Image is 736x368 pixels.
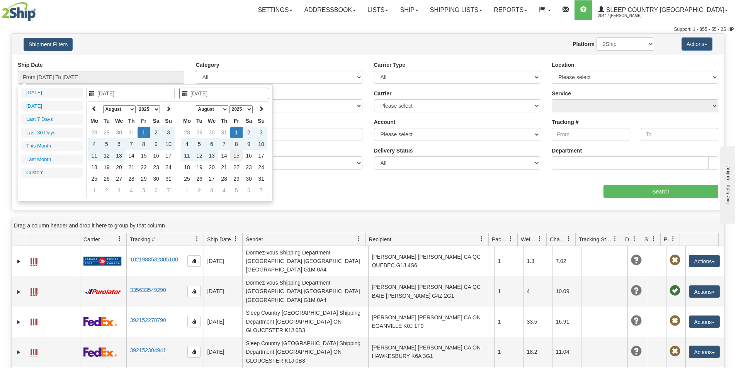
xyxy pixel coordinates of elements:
td: 1 [138,127,150,138]
td: 12 [100,150,113,161]
td: 20 [113,161,125,173]
a: Reports [488,0,533,20]
li: Custom [21,168,83,178]
input: From [552,128,629,141]
input: Search [603,185,718,198]
a: 1021988582805100 [130,256,178,263]
th: Fr [230,115,243,127]
th: Mo [88,115,100,127]
td: 4 [523,276,552,306]
td: Dormez-vous Shipping Department [GEOGRAPHIC_DATA] [GEOGRAPHIC_DATA] [GEOGRAPHIC_DATA] G1M 0A4 [242,246,368,276]
td: 24 [162,161,175,173]
th: Tu [193,115,206,127]
td: Sleep Country [GEOGRAPHIC_DATA] Shipping Department [GEOGRAPHIC_DATA] ON GLOUCESTER K1J 0B3 [242,307,368,337]
a: Expand [15,318,23,326]
span: Tracking Status [579,236,612,243]
a: Label [30,285,37,297]
td: 23 [150,161,162,173]
li: Last 7 Days [21,114,83,125]
td: 3 [113,185,125,196]
a: Tracking # filter column settings [190,232,204,246]
button: Copy to clipboard [187,316,201,327]
td: 1 [494,307,523,337]
th: Sa [243,115,255,127]
span: Pickup Successfully created [670,285,680,296]
a: Shipment Issues filter column settings [647,232,660,246]
td: 23 [243,161,255,173]
td: 21 [125,161,138,173]
a: Expand [15,258,23,265]
a: 335633549290 [130,287,166,293]
label: Service [552,90,571,97]
label: Delivery Status [374,147,413,154]
td: 6 [206,138,218,150]
button: Copy to clipboard [187,255,201,267]
span: Charge [550,236,566,243]
td: 31 [255,173,267,185]
span: Pickup Not Assigned [670,315,680,326]
th: Fr [138,115,150,127]
a: Packages filter column settings [504,232,517,246]
td: [DATE] [204,337,242,367]
td: [DATE] [204,276,242,306]
td: 18 [181,161,193,173]
td: 7.02 [552,246,581,276]
td: 1 [230,127,243,138]
label: Location [552,61,574,69]
td: 30 [150,173,162,185]
span: Pickup Status [664,236,670,243]
td: 1 [88,185,100,196]
td: 26 [193,173,206,185]
td: 4 [88,138,100,150]
td: 11 [88,150,100,161]
button: Copy to clipboard [187,286,201,297]
th: Su [255,115,267,127]
td: 3 [255,127,267,138]
td: 5 [230,185,243,196]
td: 28 [125,173,138,185]
td: 13 [206,150,218,161]
a: Lists [362,0,394,20]
a: 392152304941 [130,347,166,353]
td: 33.5 [523,307,552,337]
button: Actions [689,346,720,358]
li: Last 30 Days [21,128,83,138]
a: Expand [15,288,23,296]
td: 10.09 [552,276,581,306]
img: logo2044.jpg [2,2,36,21]
td: 20 [206,161,218,173]
td: 19 [193,161,206,173]
span: Recipient [369,236,391,243]
td: 28 [88,127,100,138]
td: [PERSON_NAME] [PERSON_NAME] CA QC BAIE-[PERSON_NAME] G4Z 2G1 [368,276,494,306]
span: 2044 / [PERSON_NAME] [598,12,656,20]
td: 11 [181,150,193,161]
td: 22 [230,161,243,173]
td: 26 [100,173,113,185]
li: This Month [21,141,83,151]
span: Weight [521,236,537,243]
button: Actions [682,37,712,51]
li: [DATE] [21,101,83,112]
td: 31 [162,173,175,185]
td: 13 [113,150,125,161]
span: Packages [492,236,508,243]
th: Th [218,115,230,127]
button: Actions [689,255,720,267]
td: 14 [125,150,138,161]
td: [DATE] [204,246,242,276]
td: 8 [230,138,243,150]
label: Platform [573,40,595,48]
td: 11.04 [552,337,581,367]
td: 4 [218,185,230,196]
a: Label [30,345,37,358]
td: [PERSON_NAME] [PERSON_NAME] CA QC QUEBEC G1J 4S6 [368,246,494,276]
td: 1 [181,185,193,196]
td: 7 [162,185,175,196]
td: 7 [218,138,230,150]
a: Shipping lists [424,0,488,20]
td: 1.3 [523,246,552,276]
a: Expand [15,348,23,356]
td: 7 [125,138,138,150]
th: We [113,115,125,127]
